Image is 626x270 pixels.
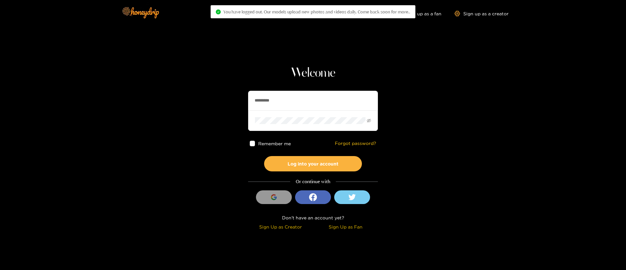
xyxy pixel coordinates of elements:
a: Forgot password? [335,141,376,146]
a: Sign up as a fan [397,11,441,16]
span: You have logged out. Our models upload new photos and videos daily. Come back soon for more.. [223,9,410,14]
span: eye-invisible [367,119,371,123]
div: Don't have an account yet? [248,214,378,221]
span: Remember me [259,141,291,146]
div: Sign Up as Fan [315,223,376,230]
div: Sign Up as Creator [250,223,311,230]
div: Or continue with [248,178,378,185]
a: Sign up as a creator [455,11,509,16]
span: check-circle [216,9,221,14]
button: Log into your account [264,156,362,171]
h1: Welcome [248,65,378,81]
